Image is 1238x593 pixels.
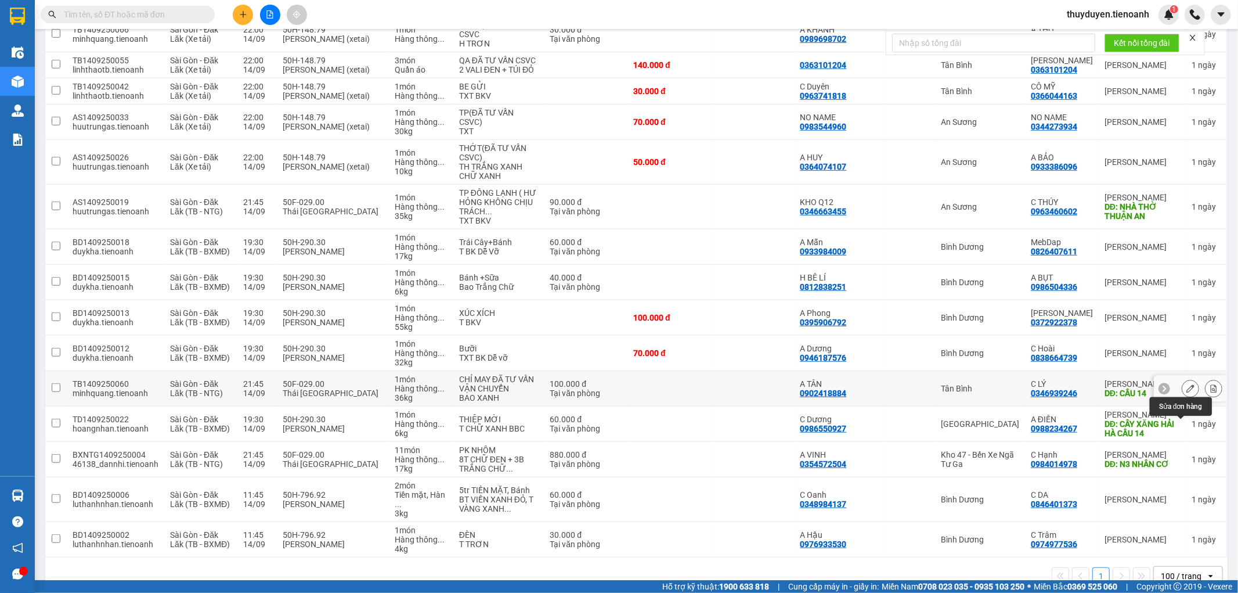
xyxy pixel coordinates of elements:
[73,82,158,91] div: TB1409250042
[1105,117,1180,127] div: [PERSON_NAME]
[1114,37,1170,49] span: Kết nối tổng đài
[1164,9,1174,20] img: icon-new-feature
[395,233,447,242] div: 1 món
[459,65,538,74] div: 2 VALI ĐEN + TÚI ĐỎ
[283,353,383,362] div: [PERSON_NAME]
[800,247,847,256] div: 0933984009
[800,25,879,34] div: A KHÁNH
[459,216,538,225] div: TXT BKV
[459,188,538,216] div: TP ĐÔNG LẠNH ( HƯ HỎNG KHÔNG CHỊU TRÁCH NHIỆM)
[243,247,271,256] div: 14/09
[243,424,271,433] div: 14/09
[1105,202,1180,221] div: DĐ: NHÀ THỜ THUẬN AN
[941,202,1019,211] div: An Sương
[395,34,447,44] div: Hàng thông thường
[941,157,1019,167] div: An Sương
[293,10,301,19] span: aim
[1031,353,1077,362] div: 0838664739
[1198,87,1216,96] span: ngày
[170,113,218,131] span: Sài Gòn - Đăk Lăk (Xe tải)
[1192,87,1221,96] div: 1
[395,410,447,419] div: 1 món
[1198,313,1216,322] span: ngày
[459,308,538,318] div: XÚC XÍCH
[800,153,879,162] div: A HUY
[73,238,158,247] div: BD1409250018
[438,202,445,211] span: ...
[1190,9,1200,20] img: phone-icon
[800,344,879,353] div: A Dương
[459,415,538,424] div: THIỆP MỜI
[941,242,1019,251] div: Bình Dương
[438,117,445,127] span: ...
[1105,419,1180,438] div: DĐ: CÂY XĂNG HẢI HÀ CẦU 14
[73,122,158,131] div: huutrungas.tienoanh
[283,308,383,318] div: 50H-290.30
[800,207,847,216] div: 0346663455
[1192,278,1221,287] div: 1
[1105,410,1180,419] div: [PERSON_NAME]
[395,56,447,65] div: 3 món
[395,25,447,34] div: 1 món
[459,162,538,181] div: TH TRẮNG XANH CHỮ XANH
[395,251,447,261] div: 17 kg
[73,56,158,65] div: TB1409250055
[283,91,383,100] div: [PERSON_NAME] (xetai)
[1198,157,1216,167] span: ngày
[550,207,622,216] div: Tại văn phòng
[395,242,447,251] div: Hàng thông thường
[1192,419,1221,429] div: 1
[243,34,271,44] div: 14/09
[283,65,383,74] div: [PERSON_NAME] (xetai)
[1031,273,1093,282] div: A BỤT
[941,419,1019,429] div: [GEOGRAPHIC_DATA]
[800,238,879,247] div: A Mẫn
[283,113,383,122] div: 50H-148.79
[395,91,447,100] div: Hàng thông thường
[170,153,218,171] span: Sài Gòn - Đăk Lăk (Xe tải)
[233,5,253,25] button: plus
[1031,247,1077,256] div: 0826407611
[438,348,445,358] span: ...
[395,393,447,402] div: 36 kg
[170,308,230,327] span: Sài Gòn - Đăk Lăk (TB - BXMĐ)
[941,278,1019,287] div: Bình Dương
[260,5,280,25] button: file-add
[550,379,622,389] div: 100.000 đ
[73,113,158,122] div: AS1409250033
[1105,34,1179,52] button: Kết nối tổng đài
[283,344,383,353] div: 50H-290.30
[283,282,383,292] div: [PERSON_NAME]
[550,247,622,256] div: Tại văn phòng
[1211,5,1231,25] button: caret-down
[395,348,447,358] div: Hàng thông thường
[395,211,447,221] div: 35 kg
[800,82,879,91] div: C Duyên
[438,91,445,100] span: ...
[800,91,847,100] div: 0963741818
[283,207,383,216] div: Thái [GEOGRAPHIC_DATA]
[941,313,1019,322] div: Bình Dương
[1092,567,1110,585] button: 1
[459,424,538,433] div: T CHỮ XANH BBC
[1031,56,1093,65] div: C LINH
[1192,348,1221,358] div: 1
[459,344,538,353] div: Bưỡi
[73,344,158,353] div: BD1409250012
[1192,60,1221,70] div: 1
[243,197,271,207] div: 21:45
[1031,424,1077,433] div: 0988234267
[438,157,445,167] span: ...
[800,162,847,171] div: 0364074107
[243,82,271,91] div: 22:00
[800,353,847,362] div: 0946187576
[459,273,538,282] div: Bánh +Sữa
[459,39,538,48] div: H TRƠN
[395,82,447,91] div: 1 món
[12,490,24,502] img: warehouse-icon
[485,207,492,216] span: ...
[459,353,538,362] div: TXT BK Dễ vỡ
[1105,157,1180,167] div: [PERSON_NAME]
[395,313,447,322] div: Hàng thông thường
[12,105,24,117] img: warehouse-icon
